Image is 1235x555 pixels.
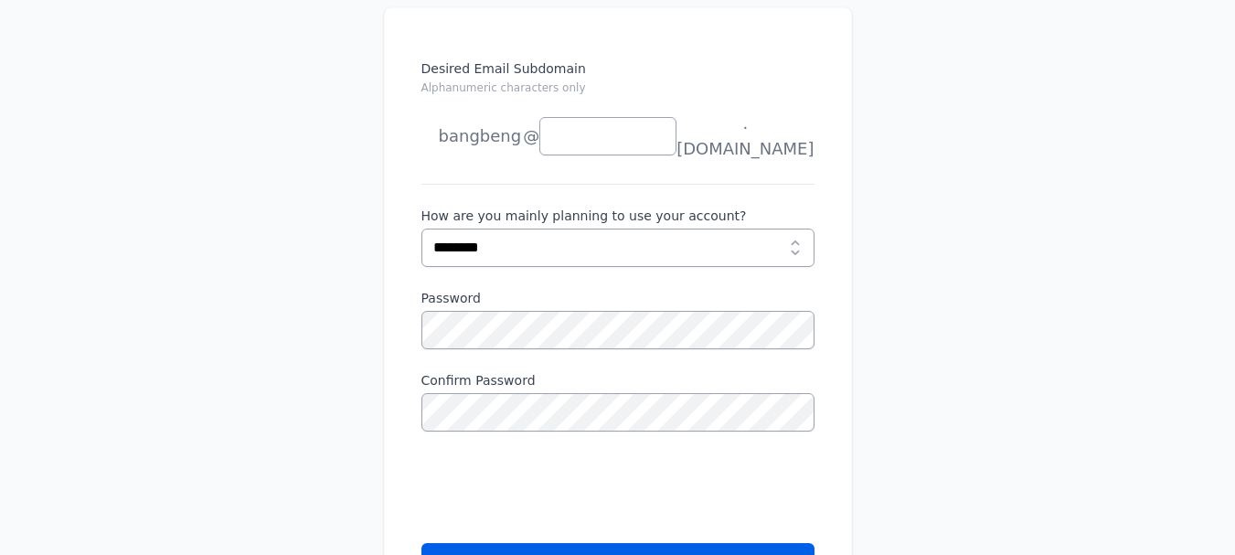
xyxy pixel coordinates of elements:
span: .[DOMAIN_NAME] [676,111,814,162]
label: Confirm Password [421,371,814,390]
label: How are you mainly planning to use your account? [421,207,814,225]
iframe: reCAPTCHA [421,454,699,525]
span: @ [523,123,539,149]
li: bangbeng [421,118,522,155]
label: Desired Email Subdomain [421,59,814,107]
small: Alphanumeric characters only [421,81,586,94]
label: Password [421,289,814,307]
